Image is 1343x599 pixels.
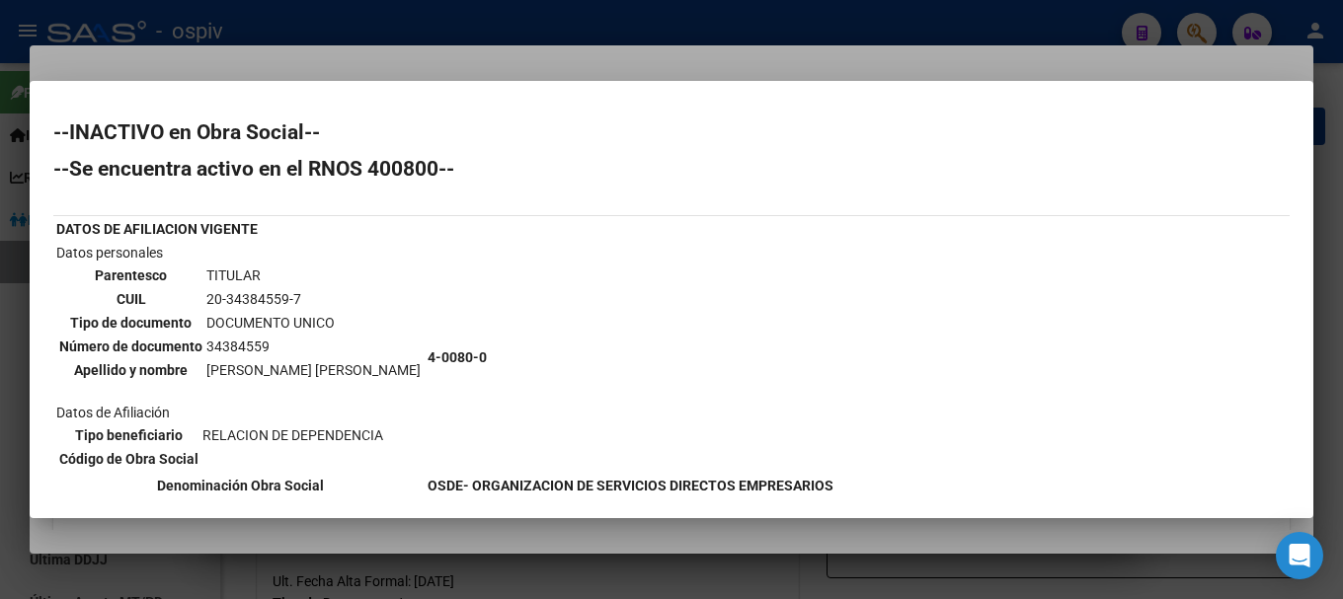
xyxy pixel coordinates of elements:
h2: --Se encuentra activo en el RNOS 400800-- [53,159,1290,179]
th: Denominación Obra Social [55,475,425,496]
td: RELACION DE DEPENDENCIA [201,424,384,446]
th: Tipo beneficiario [58,424,199,446]
b: 4-0080-0 [428,349,487,365]
th: Parentesco [58,264,203,286]
h2: --INACTIVO en Obra Social-- [53,122,1290,142]
td: 34384559 [205,336,422,357]
div: Open Intercom Messenger [1276,532,1323,579]
th: Código de Obra Social [58,448,199,470]
th: Tipo de documento [58,312,203,334]
td: DOCUMENTO UNICO [205,312,422,334]
td: [PERSON_NAME] [PERSON_NAME] [205,359,422,381]
th: Apellido y nombre [58,359,203,381]
b: OSDE- ORGANIZACION DE SERVICIOS DIRECTOS EMPRESARIOS [428,478,833,493]
td: TITULAR [205,264,422,286]
b: DATOS DE AFILIACION VIGENTE [56,221,258,237]
td: 20-34384559-7 [205,288,422,310]
td: Datos personales Datos de Afiliación [55,242,425,473]
th: Número de documento [58,336,203,357]
th: CUIL [58,288,203,310]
